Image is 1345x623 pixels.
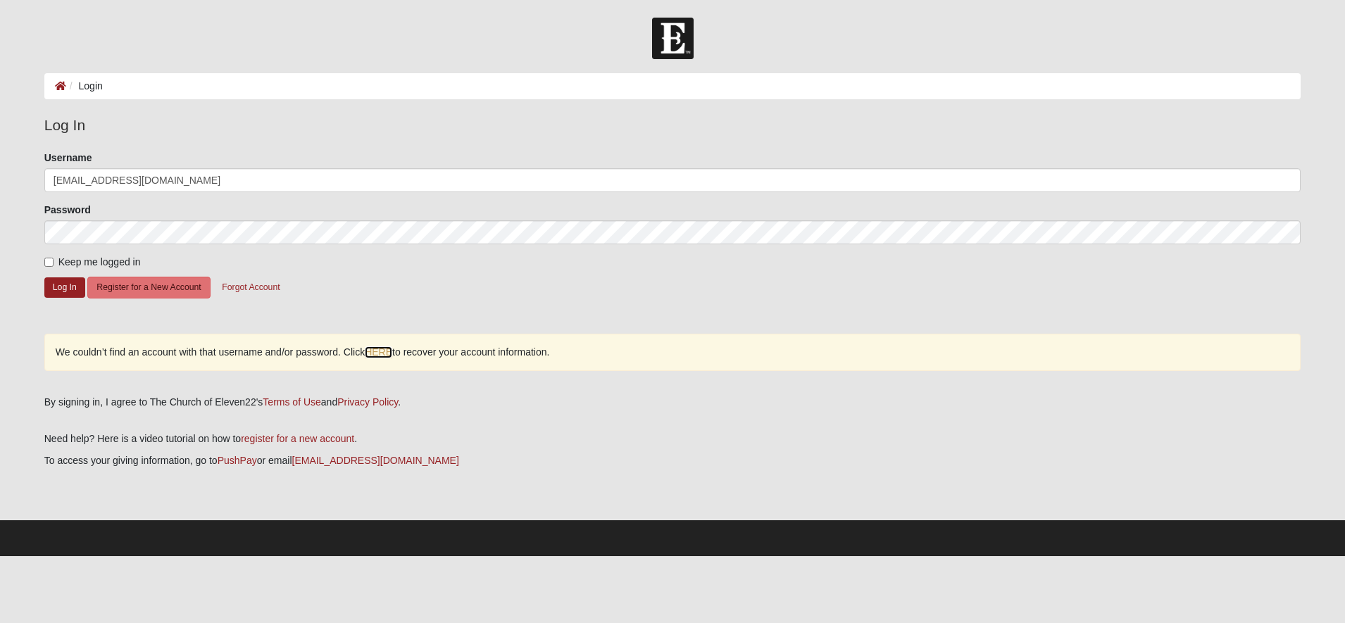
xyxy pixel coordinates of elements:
[218,455,257,466] a: PushPay
[58,256,141,268] span: Keep me logged in
[44,258,54,267] input: Keep me logged in
[44,334,1301,371] div: We couldn’t find an account with that username and/or password. Click to recover your account inf...
[263,396,320,408] a: Terms of Use
[44,395,1301,410] div: By signing in, I agree to The Church of Eleven22's and .
[44,151,92,165] label: Username
[66,79,103,94] li: Login
[44,203,91,217] label: Password
[44,277,85,298] button: Log In
[365,346,392,358] a: HERE
[292,455,459,466] a: [EMAIL_ADDRESS][DOMAIN_NAME]
[213,277,289,298] button: Forgot Account
[241,433,354,444] a: register for a new account
[652,18,694,59] img: Church of Eleven22 Logo
[337,396,398,408] a: Privacy Policy
[44,114,1301,137] legend: Log In
[44,453,1301,468] p: To access your giving information, go to or email
[44,432,1301,446] p: Need help? Here is a video tutorial on how to .
[87,277,210,298] button: Register for a New Account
